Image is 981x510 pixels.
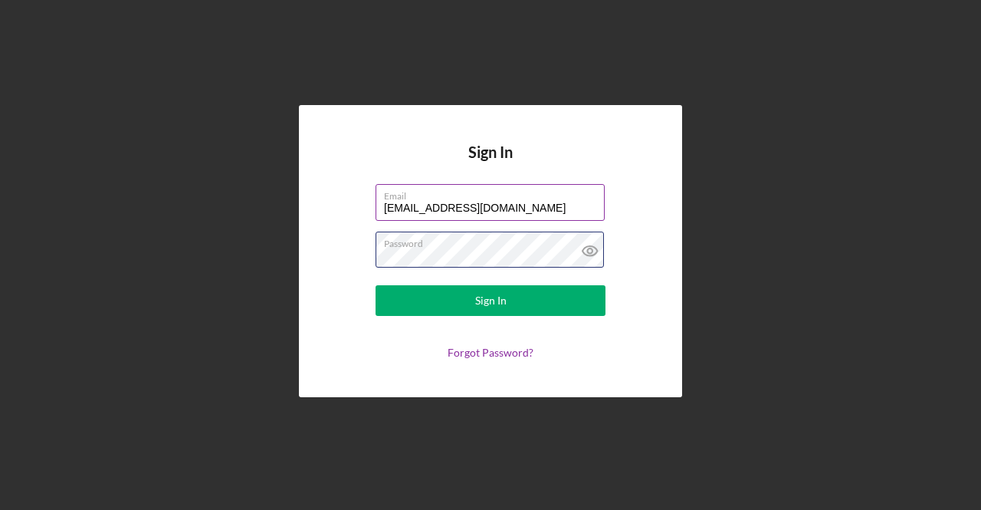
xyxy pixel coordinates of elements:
button: Sign In [376,285,605,316]
a: Forgot Password? [448,346,533,359]
label: Password [384,232,605,249]
h4: Sign In [468,143,513,184]
label: Email [384,185,605,202]
div: Sign In [475,285,507,316]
